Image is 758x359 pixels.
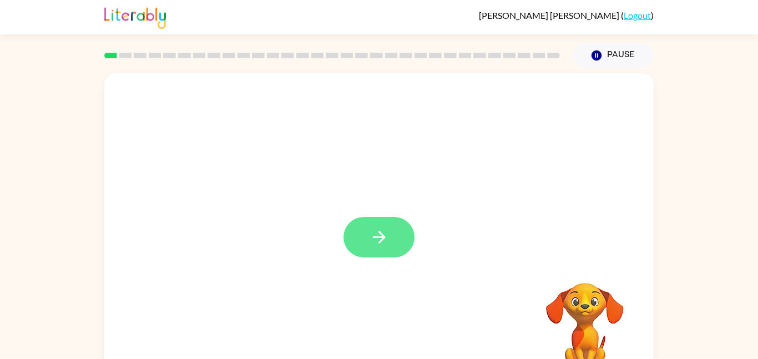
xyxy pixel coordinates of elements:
button: Pause [573,43,654,68]
div: ( ) [479,10,654,21]
span: [PERSON_NAME] [PERSON_NAME] [479,10,621,21]
img: Literably [104,4,166,29]
a: Logout [624,10,651,21]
